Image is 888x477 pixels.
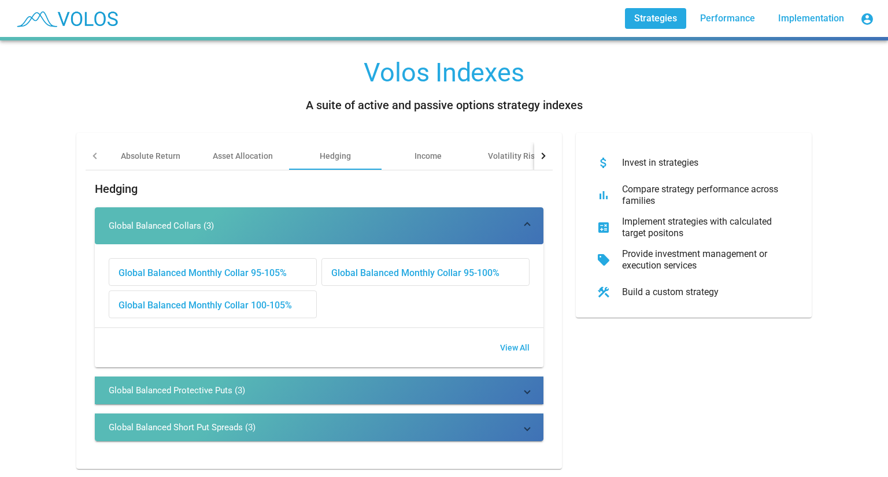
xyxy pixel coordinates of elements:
[594,283,613,301] mat-icon: construction
[95,180,543,198] h2: Hedging
[625,8,686,29] a: Strategies
[109,258,317,286] button: Global Balanced Monthly Collar 95-105%
[488,150,567,162] div: Volatility Risk Premia
[109,220,214,232] div: Global Balanced Collars (3)
[613,286,793,298] div: Build a custom strategy
[634,13,677,24] span: Strategies
[500,343,530,352] span: View All
[109,385,245,396] div: Global Balanced Protective Puts (3)
[415,150,442,162] div: Income
[691,8,764,29] a: Performance
[613,157,793,169] div: Invest in strategies
[769,8,853,29] a: Implementation
[320,150,351,162] div: Hedging
[594,186,613,204] mat-icon: bar_chart
[585,276,802,308] button: Build a custom strategy
[613,216,793,239] div: Implement strategies with calculated target positons
[594,218,613,237] mat-icon: calculate
[322,259,529,286] div: Global Balanced Monthly Collar 95-100%
[585,244,802,276] button: Provide investment management or execution services
[9,4,124,33] img: blue_transparent.png
[860,12,874,26] mat-icon: account_circle
[306,96,583,114] div: A suite of active and passive options strategy indexes
[109,290,317,318] button: Global Balanced Monthly Collar 100-105%
[109,291,316,319] div: Global Balanced Monthly Collar 100-105%
[585,179,802,211] button: Compare strategy performance across families
[585,147,802,179] button: Invest in strategies
[95,207,543,244] mat-expansion-panel-header: Global Balanced Collars (3)
[95,377,543,404] mat-expansion-panel-header: Global Balanced Protective Puts (3)
[491,337,539,358] button: View All
[585,211,802,244] button: Implement strategies with calculated target positons
[321,258,530,286] button: Global Balanced Monthly Collar 95-100%
[121,150,180,162] div: Absolute Return
[109,259,316,286] div: Global Balanced Monthly Collar 95-105%
[700,13,755,24] span: Performance
[613,184,793,207] div: Compare strategy performance across families
[95,413,543,441] mat-expansion-panel-header: Global Balanced Short Put Spreads (3)
[364,59,524,87] div: Volos Indexes
[594,251,613,269] mat-icon: sell
[613,248,793,271] div: Provide investment management or execution services
[594,154,613,172] mat-icon: attach_money
[109,422,256,433] div: Global Balanced Short Put Spreads (3)
[213,150,273,162] div: Asset Allocation
[95,244,543,367] div: Global Balanced Collars (3)
[778,13,844,24] span: Implementation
